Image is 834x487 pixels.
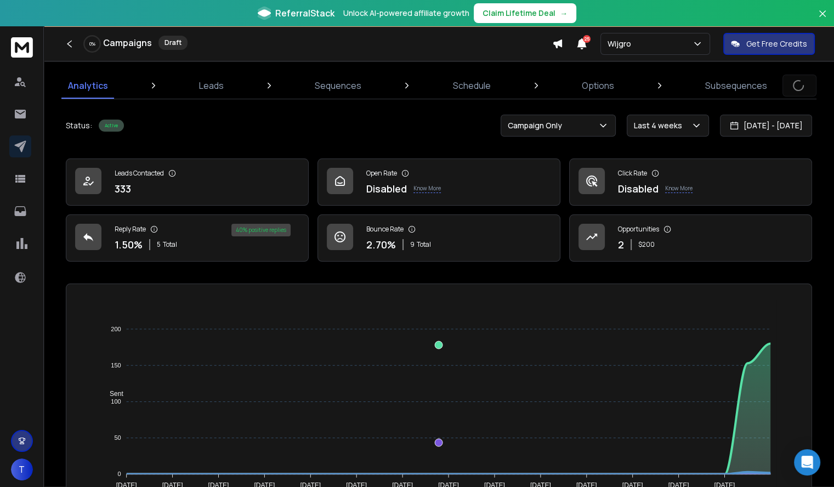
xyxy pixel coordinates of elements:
[111,398,121,405] tspan: 100
[99,120,124,132] div: Active
[66,214,309,262] a: Reply Rate1.50%5Total40% positive replies
[115,225,146,234] p: Reply Rate
[634,120,687,131] p: Last 4 weeks
[618,181,659,196] p: Disabled
[575,72,621,99] a: Options
[417,240,431,249] span: Total
[315,79,361,92] p: Sequences
[705,79,767,92] p: Subsequences
[103,36,152,49] h1: Campaigns
[163,240,177,249] span: Total
[618,169,647,178] p: Click Rate
[101,390,123,398] span: Sent
[115,181,131,196] p: 333
[308,72,368,99] a: Sequences
[446,72,497,99] a: Schedule
[343,8,469,19] p: Unlock AI-powered affiliate growth
[474,3,576,23] button: Claim Lifetime Deal→
[794,449,820,475] div: Open Intercom Messenger
[699,72,774,99] a: Subsequences
[746,38,807,49] p: Get Free Credits
[366,181,407,196] p: Disabled
[413,184,441,193] p: Know More
[115,169,164,178] p: Leads Contacted
[66,120,92,131] p: Status:
[192,72,230,99] a: Leads
[366,237,396,252] p: 2.70 %
[618,237,624,252] p: 2
[11,458,33,480] button: T
[118,471,121,477] tspan: 0
[366,225,404,234] p: Bounce Rate
[231,224,291,236] div: 40 % positive replies
[723,33,815,55] button: Get Free Credits
[508,120,566,131] p: Campaign Only
[158,36,188,50] div: Draft
[61,72,115,99] a: Analytics
[68,79,108,92] p: Analytics
[453,79,491,92] p: Schedule
[111,326,121,332] tspan: 200
[317,158,560,206] a: Open RateDisabledKnow More
[275,7,334,20] span: ReferralStack
[583,35,591,43] span: 25
[115,434,121,441] tspan: 50
[638,240,655,249] p: $ 200
[366,169,397,178] p: Open Rate
[111,362,121,369] tspan: 150
[115,237,143,252] p: 1.50 %
[582,79,614,92] p: Options
[157,240,161,249] span: 5
[560,8,568,19] span: →
[569,158,812,206] a: Click RateDisabledKnow More
[618,225,659,234] p: Opportunities
[410,240,415,249] span: 9
[89,41,95,47] p: 0 %
[608,38,636,49] p: Wijgro
[66,158,309,206] a: Leads Contacted333
[569,214,812,262] a: Opportunities2$200
[815,7,830,33] button: Close banner
[720,115,812,137] button: [DATE] - [DATE]
[199,79,224,92] p: Leads
[665,184,693,193] p: Know More
[317,214,560,262] a: Bounce Rate2.70%9Total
